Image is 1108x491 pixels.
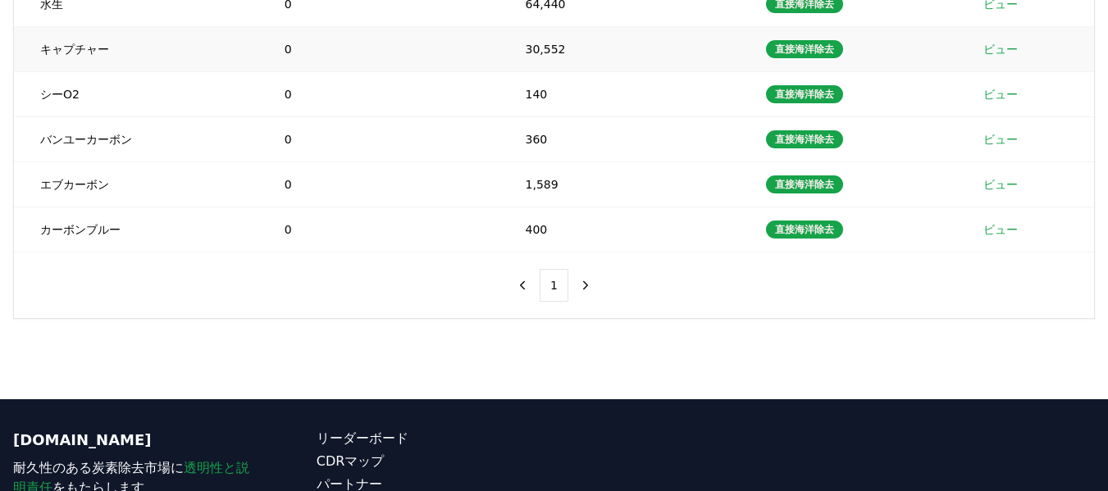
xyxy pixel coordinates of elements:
font: 400 [526,223,548,236]
font: 360 [526,133,548,146]
font: 1,589 [526,178,559,191]
button: 1 [540,269,568,302]
a: ビュー [983,41,1018,57]
font: 直接海洋除去 [775,89,834,100]
font: ビュー [983,43,1018,56]
button: 前のページ [508,269,536,302]
font: 0 [285,88,292,101]
font: 30,552 [526,43,566,56]
a: ビュー [983,131,1018,148]
font: バンユーカーボン [40,133,132,146]
font: カーボンブルー [40,223,121,236]
font: 耐久性のある炭素除去市場に [13,460,184,475]
font: CDRマップ [317,453,385,469]
font: ビュー [983,133,1018,146]
a: ビュー [983,176,1018,193]
font: 直接海洋除去 [775,134,834,145]
font: 直接海洋除去 [775,43,834,55]
font: エブカーボン [40,178,109,191]
font: [DOMAIN_NAME] [13,431,152,448]
a: CDRマップ [317,452,554,471]
font: 0 [285,178,292,191]
font: ビュー [983,88,1018,101]
font: リーダーボード [317,430,408,446]
font: 1 [550,279,558,292]
font: ビュー [983,223,1018,236]
font: 0 [285,223,292,236]
font: キャプチャー [40,43,109,56]
font: 直接海洋除去 [775,224,834,235]
font: 140 [526,88,548,101]
font: 直接海洋除去 [775,179,834,190]
a: ビュー [983,86,1018,102]
button: 次のページ [572,269,600,302]
a: ビュー [983,221,1018,238]
font: ビュー [983,178,1018,191]
a: リーダーボード [317,429,554,448]
font: 0 [285,133,292,146]
font: 0 [285,43,292,56]
font: シーO2 [40,88,80,101]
